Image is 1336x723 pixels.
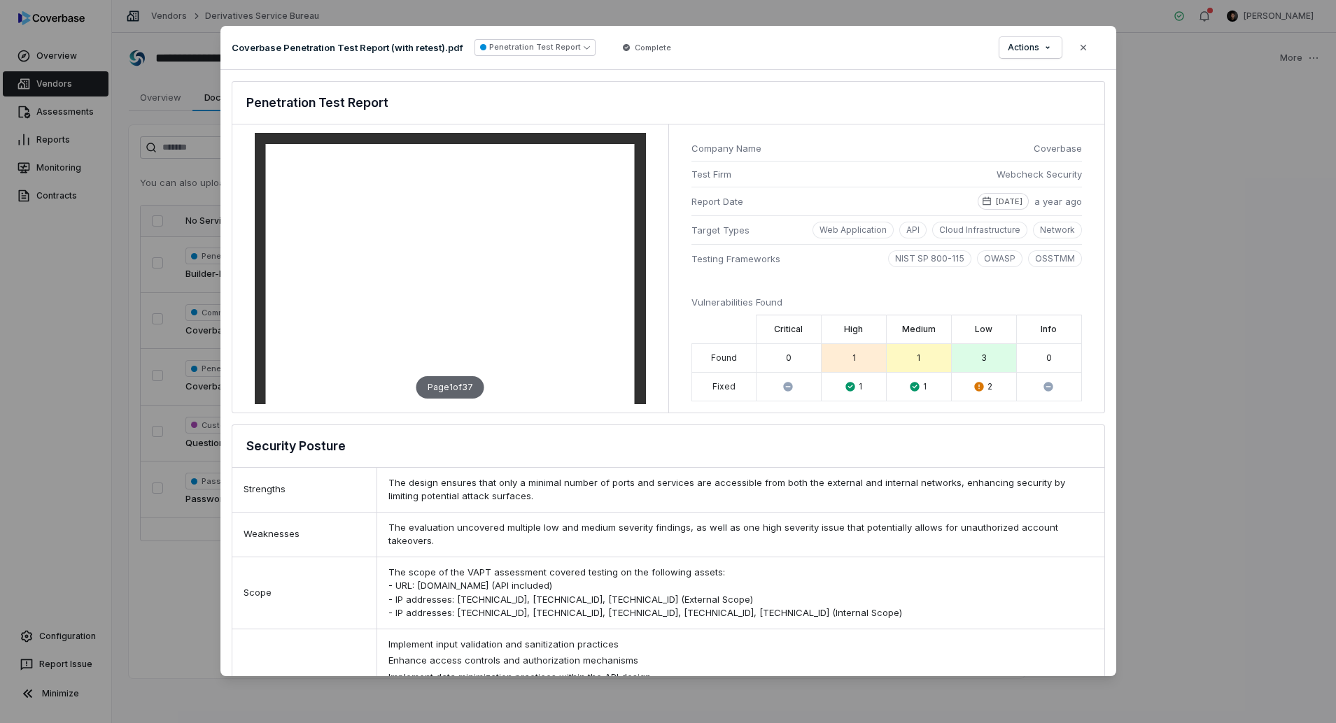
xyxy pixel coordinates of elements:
[416,376,484,399] div: Page 1 of 37
[712,381,736,392] div: Fixed
[1040,224,1075,236] p: Network
[1035,253,1075,264] p: OSSTMM
[852,352,856,364] div: 1
[846,381,862,392] div: 1
[388,476,1092,503] div: The design ensures that only a minimal number of ports and services are accessible from both the ...
[691,194,967,208] span: Report Date
[984,253,1015,264] p: OWASP
[820,224,887,236] p: Web Application
[981,352,987,364] div: 3
[975,381,992,392] div: 2
[691,252,877,266] span: Testing Frameworks
[975,324,992,335] label: Low
[232,468,378,512] div: Strengths
[388,671,1092,685] div: Implement data minimization practices within the API design
[1034,194,1082,210] span: a year ago
[246,436,346,456] h3: Security Posture
[388,654,1092,668] div: Enhance access controls and authorization mechanisms
[844,324,863,335] label: High
[786,352,792,364] div: 0
[691,296,782,308] span: Vulnerabilities Found
[999,37,1062,58] button: Actions
[474,39,596,56] button: Penetration Test Report
[388,638,1092,652] div: Implement input validation and sanitization practices
[691,141,1022,155] span: Company Name
[246,93,388,113] h3: Penetration Test Report
[711,352,737,364] div: Found
[1041,324,1057,335] label: Info
[1008,42,1039,53] span: Actions
[906,224,920,236] p: API
[895,253,964,264] p: NIST SP 800-115
[774,324,803,335] label: Critical
[691,223,801,237] span: Target Types
[377,557,1104,629] div: The scope of the VAPT assessment covered testing on the following assets: - URL: [DOMAIN_NAME] (A...
[902,324,936,335] label: Medium
[1034,141,1082,155] span: Coverbase
[691,167,985,181] span: Test Firm
[997,167,1082,181] span: Webcheck Security
[635,42,671,53] span: Complete
[917,352,920,364] div: 1
[232,513,378,557] div: Weaknesses
[939,224,1020,236] p: Cloud Infrastructure
[996,196,1022,207] p: [DATE]
[910,381,927,392] div: 1
[232,557,378,629] div: Scope
[232,41,463,54] p: Coverbase Penetration Test Report (with retest).pdf
[388,521,1092,548] div: The evaluation uncovered multiple low and medium severity findings, as well as one high severity ...
[1046,352,1052,364] div: 0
